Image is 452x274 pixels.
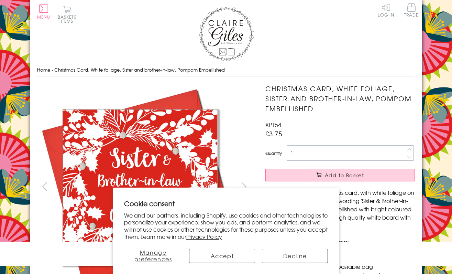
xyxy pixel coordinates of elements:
[189,249,255,263] button: Accept
[378,3,394,17] a: Log In
[404,3,419,17] span: Trade
[37,14,51,20] span: Menu
[61,14,77,24] span: 0 items
[265,188,415,230] p: A beautiful modern Christmas card, with white foliage on a red background and the wording 'Sister...
[265,129,282,138] span: £3.75
[272,238,415,246] li: Dimensions: 150mm x 150mm
[272,262,415,271] li: Comes wrapped in Compostable bag
[37,179,53,194] button: prev
[265,169,415,181] button: Add to Basket
[52,66,53,73] span: ›
[265,150,282,156] label: Quantity
[124,199,328,208] h2: Cookie consent
[124,212,328,240] p: We and our partners, including Shopify, use cookies and other technologies to personalize your ex...
[236,179,252,194] button: next
[265,84,415,113] h1: Christmas Card, White foliage, Sister and brother-in-law, Pompom Embellished
[124,249,183,263] button: Manage preferences
[37,63,415,77] nav: breadcrumbs
[325,172,364,179] span: Add to Basket
[199,7,254,61] img: Claire Giles Greetings Cards
[54,66,225,73] span: Christmas Card, White foliage, Sister and brother-in-law, Pompom Embellished
[265,120,281,129] span: XP154
[262,249,328,263] button: Decline
[134,248,172,263] span: Manage preferences
[186,232,222,241] a: Privacy Policy
[58,6,77,23] button: Basket0 items
[404,3,419,18] a: Trade
[37,4,51,19] button: Menu
[37,66,50,73] a: Home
